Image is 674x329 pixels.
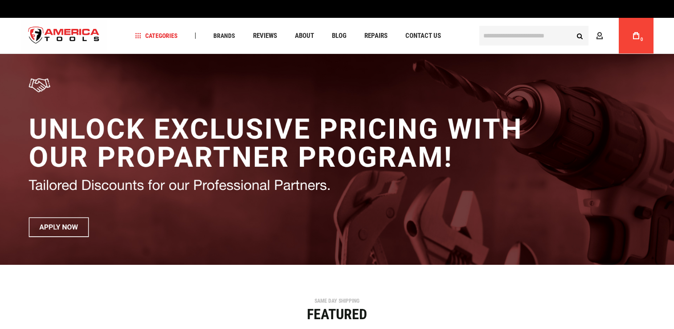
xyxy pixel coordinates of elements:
span: About [295,33,314,39]
a: About [291,30,318,42]
span: 0 [641,37,643,42]
a: Contact Us [401,30,445,42]
img: America Tools [21,19,107,53]
span: Brands [213,33,235,39]
button: Search [572,27,588,44]
span: Blog [332,33,347,39]
div: Featured [19,307,656,321]
a: Categories [131,30,182,42]
a: store logo [21,19,107,53]
div: SAME DAY SHIPPING [19,298,656,304]
span: Reviews [253,33,277,39]
span: Contact Us [405,33,441,39]
a: Blog [328,30,351,42]
a: Brands [209,30,239,42]
a: Reviews [249,30,281,42]
span: Repairs [364,33,388,39]
a: Repairs [360,30,392,42]
a: 0 [628,18,645,53]
span: Categories [135,33,178,39]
